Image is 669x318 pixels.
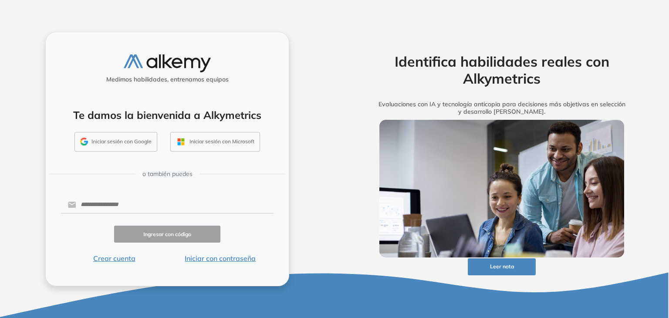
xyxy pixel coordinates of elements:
[170,132,260,152] button: Iniciar sesión con Microsoft
[49,76,285,83] h5: Medimos habilidades, entrenamos equipos
[74,132,157,152] button: Iniciar sesión con Google
[468,258,536,275] button: Leer nota
[57,109,277,122] h4: Te damos la bienvenida a Alkymetrics
[176,137,186,147] img: OUTLOOK_ICON
[114,226,220,243] button: Ingresar con código
[625,276,669,318] div: Widget de chat
[61,253,167,264] button: Crear cuenta
[142,169,193,179] span: o también puedes
[366,101,638,115] h5: Evaluaciones con IA y tecnología anticopia para decisiones más objetivas en selección y desarroll...
[167,253,274,264] button: Iniciar con contraseña
[80,138,88,145] img: GMAIL_ICON
[625,276,669,318] iframe: Chat Widget
[366,53,638,87] h2: Identifica habilidades reales con Alkymetrics
[124,54,211,72] img: logo-alkemy
[379,120,624,257] img: img-more-info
